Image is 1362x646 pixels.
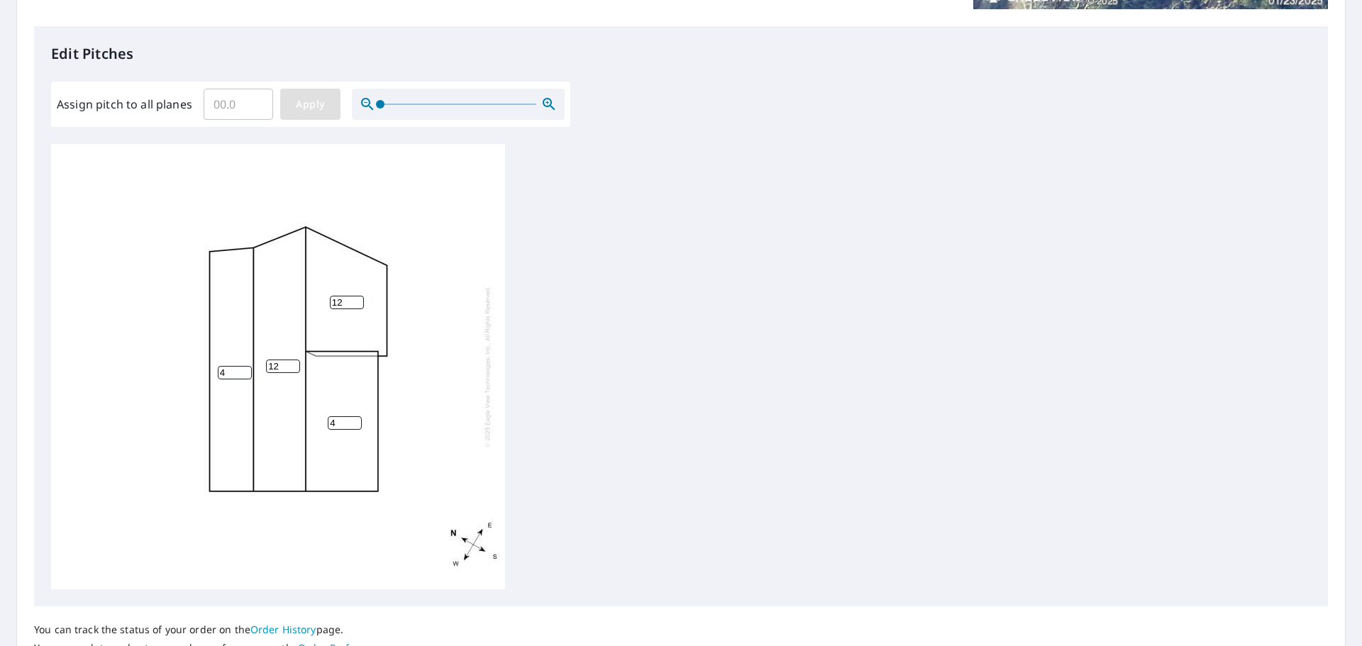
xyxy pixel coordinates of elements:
label: Assign pitch to all planes [57,96,192,113]
a: Order History [250,623,316,636]
p: You can track the status of your order on the page. [34,623,415,636]
button: Apply [280,89,340,120]
span: Apply [292,96,329,113]
input: 00.0 [204,84,273,124]
p: Edit Pitches [51,43,1311,65]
